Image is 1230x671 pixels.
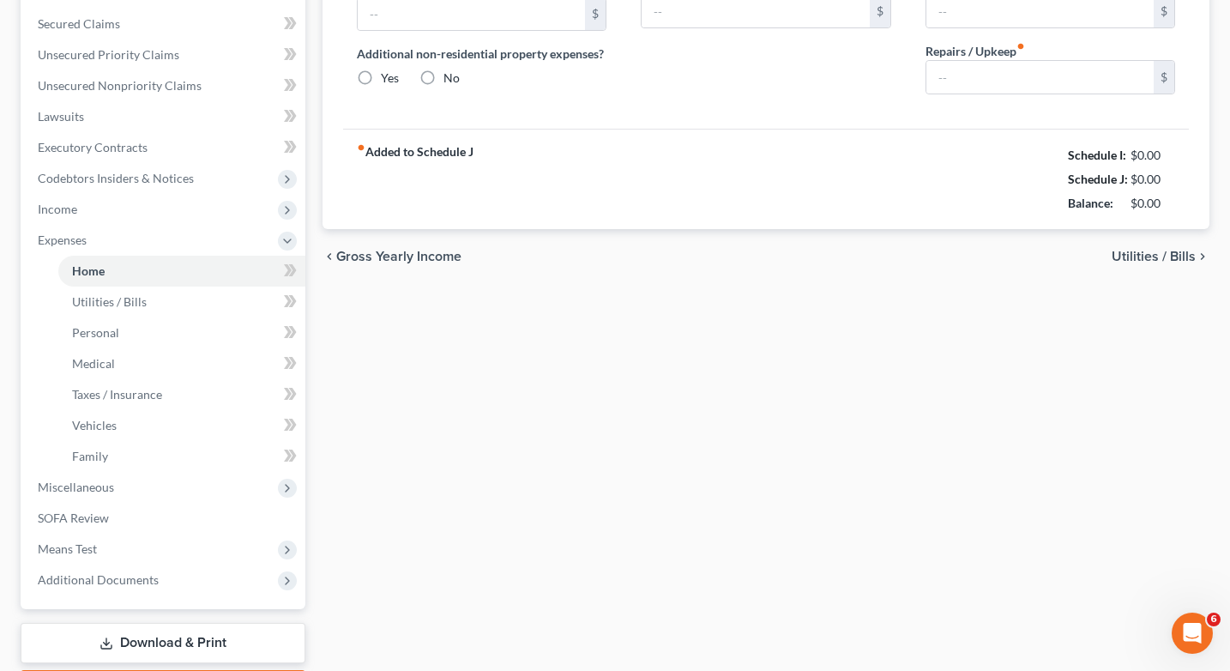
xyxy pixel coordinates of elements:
div: $ [1154,61,1174,94]
span: Income [38,202,77,216]
span: SOFA Review [38,511,109,525]
span: Unsecured Nonpriority Claims [38,78,202,93]
input: -- [926,61,1155,94]
span: Expenses [38,233,87,247]
label: No [443,70,460,87]
a: Lawsuits [24,101,305,132]
a: Secured Claims [24,9,305,39]
span: Family [72,449,108,463]
i: chevron_right [1196,250,1209,263]
a: Taxes / Insurance [58,379,305,410]
span: Additional Documents [38,572,159,587]
i: chevron_left [323,250,336,263]
span: Utilities / Bills [1112,250,1196,263]
strong: Added to Schedule J [357,143,473,215]
span: Executory Contracts [38,140,148,154]
div: $0.00 [1131,147,1176,164]
button: Utilities / Bills chevron_right [1112,250,1209,263]
a: Vehicles [58,410,305,441]
strong: Schedule I: [1068,148,1126,162]
button: chevron_left Gross Yearly Income [323,250,461,263]
span: Utilities / Bills [72,294,147,309]
a: SOFA Review [24,503,305,534]
iframe: Intercom live chat [1172,613,1213,654]
span: Secured Claims [38,16,120,31]
span: Personal [72,325,119,340]
span: Codebtors Insiders & Notices [38,171,194,185]
span: 6 [1207,613,1221,626]
a: Medical [58,348,305,379]
span: Lawsuits [38,109,84,124]
div: $0.00 [1131,171,1176,188]
a: Unsecured Priority Claims [24,39,305,70]
span: Vehicles [72,418,117,432]
strong: Balance: [1068,196,1113,210]
span: Medical [72,356,115,371]
label: Repairs / Upkeep [926,42,1025,60]
label: Yes [381,70,399,87]
a: Home [58,256,305,287]
i: fiber_manual_record [357,143,365,152]
div: $0.00 [1131,195,1176,212]
span: Miscellaneous [38,480,114,494]
strong: Schedule J: [1068,172,1128,186]
a: Unsecured Nonpriority Claims [24,70,305,101]
label: Additional non-residential property expenses? [357,45,607,63]
span: Home [72,263,105,278]
span: Gross Yearly Income [336,250,461,263]
span: Unsecured Priority Claims [38,47,179,62]
span: Means Test [38,541,97,556]
a: Personal [58,317,305,348]
a: Executory Contracts [24,132,305,163]
span: Taxes / Insurance [72,387,162,402]
a: Utilities / Bills [58,287,305,317]
i: fiber_manual_record [1016,42,1025,51]
a: Download & Print [21,623,305,663]
a: Family [58,441,305,472]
